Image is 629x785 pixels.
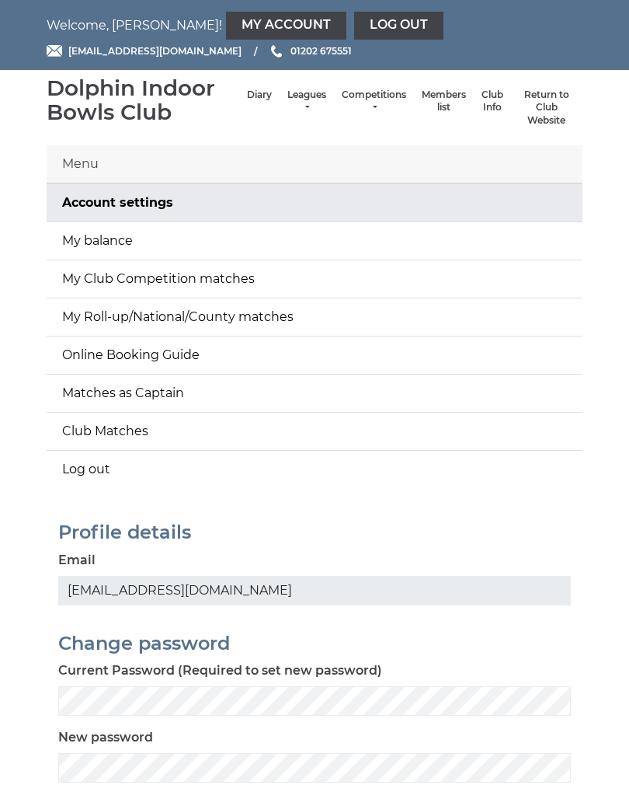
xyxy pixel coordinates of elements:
a: Phone us 01202 675551 [269,44,352,58]
label: New password [58,728,153,747]
h2: Change password [58,633,571,654]
a: Competitions [342,89,406,114]
a: Club Matches [47,413,582,450]
h2: Profile details [58,522,571,543]
nav: Welcome, [PERSON_NAME]! [47,12,582,40]
a: Online Booking Guide [47,337,582,374]
a: My balance [47,222,582,260]
div: Menu [47,145,582,183]
a: Members list [422,89,466,114]
a: Matches as Captain [47,375,582,412]
label: Current Password (Required to set new password) [58,661,382,680]
div: Dolphin Indoor Bowls Club [47,76,239,124]
a: Log out [47,451,582,488]
span: 01202 675551 [290,45,352,57]
label: Email [58,551,96,570]
a: Email [EMAIL_ADDRESS][DOMAIN_NAME] [47,44,242,58]
a: Club Info [481,89,503,114]
a: Return to Club Website [519,89,575,127]
a: My Club Competition matches [47,260,582,298]
a: Leagues [287,89,326,114]
a: Diary [247,89,272,102]
img: Phone us [271,45,282,58]
img: Email [47,45,62,57]
span: [EMAIL_ADDRESS][DOMAIN_NAME] [68,45,242,57]
a: My Account [226,12,346,40]
a: Account settings [47,184,582,222]
a: Log out [354,12,443,40]
a: My Roll-up/National/County matches [47,298,582,336]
